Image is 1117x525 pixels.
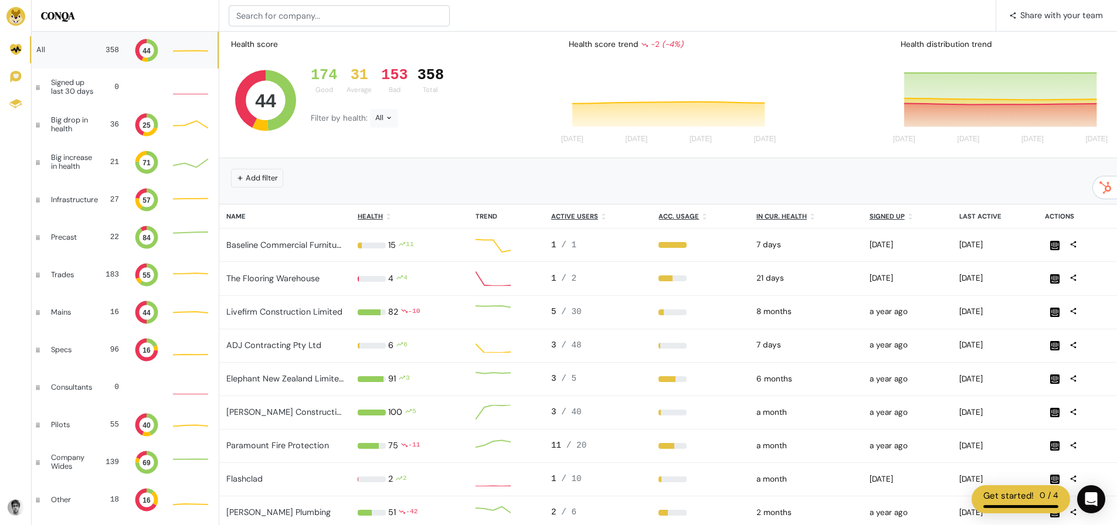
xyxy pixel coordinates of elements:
span: / 30 [561,307,582,316]
div: 8% [658,410,742,415]
div: 2025-08-25 01:51pm [959,239,1031,251]
span: / 6 [561,507,576,517]
div: 2024-05-15 01:26pm [870,373,945,385]
a: Big increase in health 21 71 [32,144,219,181]
div: 100 [388,406,402,419]
div: 2025-08-18 12:00am [756,272,855,284]
div: Consultants [51,383,92,391]
div: Health score trend [559,34,780,55]
div: 2024-05-15 01:23pm [870,440,945,452]
div: 174 [311,67,337,84]
u: Active users [551,212,598,220]
div: Bad [381,85,408,95]
a: Big drop in health 36 25 [32,106,219,144]
a: Precast 22 84 [32,219,219,256]
span: / 5 [561,374,576,383]
div: All [370,109,398,128]
div: 2 [388,473,393,486]
div: 0 [107,81,119,93]
a: Consultants 0 [32,369,219,406]
input: Search for company... [229,5,450,26]
div: 2025-08-11 12:00am [756,440,855,452]
div: 11 [406,239,414,252]
div: 16 [100,306,119,318]
div: 2025-01-13 12:00am [756,306,855,318]
div: Health distribution trend [891,34,1112,55]
div: 6 [388,339,393,352]
div: 2025-09-01 12:00am [756,239,855,251]
a: Specs 96 16 [32,331,219,369]
div: 75 [388,439,398,452]
div: -10 [408,306,420,319]
div: 2025-03-18 01:07pm [870,272,945,284]
tspan: [DATE] [753,135,776,144]
th: Last active [952,204,1038,229]
th: Trend [468,204,544,229]
div: 2025-08-11 12:00am [756,407,855,418]
div: 2024-05-15 01:23pm [870,507,945,519]
a: Elephant New Zealand Limited [226,373,344,384]
div: Good [311,85,337,95]
a: Flashclad [226,473,263,484]
u: In cur. health [756,212,807,220]
div: 2025-09-01 02:23pm [959,339,1031,351]
tspan: [DATE] [893,135,915,144]
div: 27 [107,194,119,205]
a: Livefirm Construction Limited [226,306,342,317]
div: 2025-09-01 02:57pm [959,306,1031,318]
div: All [36,46,91,54]
div: 2024-05-15 01:28pm [870,339,945,351]
div: Precast [51,233,91,241]
div: 2025-09-01 12:00am [756,339,855,351]
div: Big increase in health [51,154,97,171]
div: 2025-09-01 02:22pm [959,373,1031,385]
h5: CONQA [41,9,209,22]
div: 2025-09-01 10:45am [959,272,1031,284]
a: ADJ Contracting Pty Ltd [226,340,321,350]
div: 36 [105,119,119,130]
tspan: [DATE] [690,135,712,144]
span: / 40 [561,407,582,417]
div: 55% [658,443,742,449]
div: 358 [100,45,119,56]
a: Baseline Commercial Furniture Pty Ltd T/A Form+Function [226,240,452,250]
div: Infrastructure [51,196,98,204]
span: / 20 [566,441,587,450]
div: Open Intercom Messenger [1077,485,1105,513]
a: Company Wides 139 69 [32,444,219,481]
div: 3 [406,373,410,386]
a: Paramount Fire Protection [226,440,329,451]
a: Infrastructure 27 57 [32,181,219,219]
span: Filter by health: [311,113,370,123]
div: Pilots [51,421,91,429]
div: 2025-08-27 09:29am [959,473,1031,485]
div: 2025-09-01 06:47pm [959,440,1031,452]
div: 17% [658,309,742,315]
span: / 1 [561,240,576,250]
a: [PERSON_NAME] Plumbing [226,507,331,517]
i: (-4%) [662,39,683,49]
u: Acc. Usage [658,212,699,220]
a: [PERSON_NAME] Constructions [226,407,351,417]
div: 3 [551,373,644,386]
a: All 358 44 [32,32,219,69]
div: 153 [381,67,408,84]
a: Other 18 16 [32,481,219,519]
th: Actions [1038,204,1117,229]
div: 60% [658,376,742,382]
div: 4 [403,272,408,285]
div: 1 [551,239,644,252]
div: 33% [658,510,742,516]
tspan: [DATE] [1085,135,1108,144]
div: 0 [101,381,119,393]
img: Avatar [8,499,24,516]
div: 2 [551,506,644,519]
div: 6 [403,339,408,352]
div: 4 [388,272,393,285]
a: The Flooring Warehouse [226,273,320,284]
div: -42 [406,506,418,519]
tspan: [DATE] [1021,135,1044,144]
div: 18 [100,494,119,505]
img: Brand [6,7,25,26]
div: 2024-05-15 01:28pm [870,306,945,318]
